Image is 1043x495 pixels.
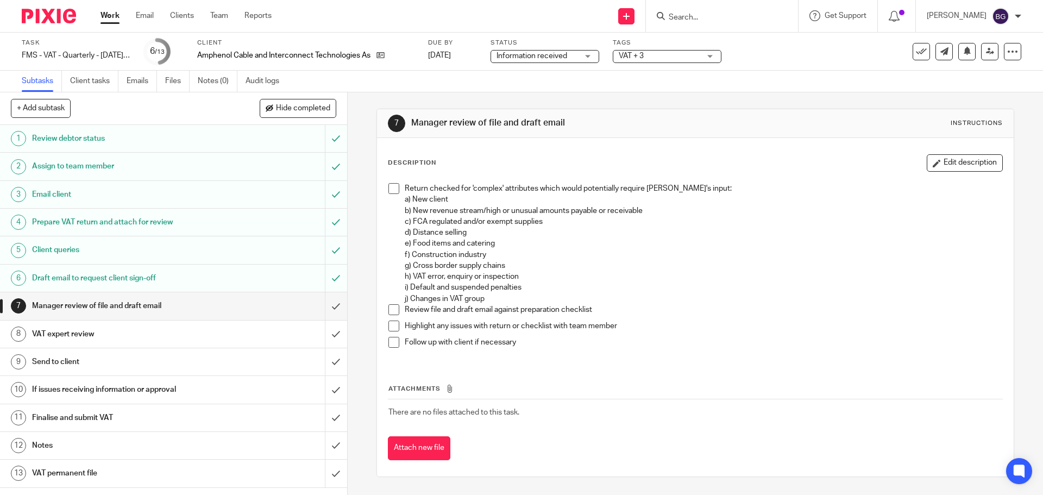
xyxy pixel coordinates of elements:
[22,50,130,61] div: FMS - VAT - Quarterly - May - July, 2025
[613,39,721,47] label: Tags
[210,10,228,21] a: Team
[491,39,599,47] label: Status
[11,327,26,342] div: 8
[32,158,220,174] h1: Assign to team member
[11,438,26,453] div: 12
[22,9,76,23] img: Pixie
[11,187,26,202] div: 3
[951,119,1003,128] div: Instructions
[32,298,220,314] h1: Manager review of file and draft email
[11,159,26,174] div: 2
[11,410,26,425] div: 11
[11,271,26,286] div: 6
[100,10,120,21] a: Work
[276,104,330,113] span: Hide completed
[825,12,866,20] span: Get Support
[668,13,765,23] input: Search
[22,71,62,92] a: Subtasks
[244,10,272,21] a: Reports
[388,115,405,132] div: 7
[411,117,719,129] h1: Manager review of file and draft email
[136,10,154,21] a: Email
[32,465,220,481] h1: VAT permanent file
[197,39,414,47] label: Client
[11,298,26,314] div: 7
[32,381,220,398] h1: If issues receiving information or approval
[22,39,130,47] label: Task
[155,49,165,55] small: /13
[11,215,26,230] div: 4
[70,71,118,92] a: Client tasks
[32,186,220,203] h1: Email client
[32,130,220,147] h1: Review debtor status
[11,243,26,258] div: 5
[405,321,1002,331] p: Highlight any issues with return or checklist with team member
[11,131,26,146] div: 1
[497,52,567,60] span: Information received
[992,8,1009,25] img: svg%3E
[165,71,190,92] a: Files
[927,10,987,21] p: [PERSON_NAME]
[927,154,1003,172] button: Edit description
[32,270,220,286] h1: Draft email to request client sign-off
[170,10,194,21] a: Clients
[405,304,1002,315] p: Review file and draft email against preparation checklist
[11,99,71,117] button: + Add subtask
[150,45,165,58] div: 6
[405,337,1002,348] p: Follow up with client if necessary
[197,50,371,61] p: Amphenol Cable and Interconnect Technologies Asia Pacific Ltd
[260,99,336,117] button: Hide completed
[428,39,477,47] label: Due by
[388,436,450,461] button: Attach new file
[405,293,1002,304] p: j) Changes in VAT group
[127,71,157,92] a: Emails
[32,214,220,230] h1: Prepare VAT return and attach for review
[198,71,237,92] a: Notes (0)
[11,354,26,369] div: 9
[32,242,220,258] h1: Client queries
[405,183,1002,293] p: Return checked for 'complex' attributes which would potentially require [PERSON_NAME]'s input: a)...
[619,52,644,60] span: VAT + 3
[32,354,220,370] h1: Send to client
[22,50,130,61] div: FMS - VAT - Quarterly - [DATE] - [DATE]
[388,409,519,416] span: There are no files attached to this task.
[388,386,441,392] span: Attachments
[32,326,220,342] h1: VAT expert review
[11,466,26,481] div: 13
[32,410,220,426] h1: Finalise and submit VAT
[246,71,287,92] a: Audit logs
[388,159,436,167] p: Description
[11,382,26,397] div: 10
[32,437,220,454] h1: Notes
[428,52,451,59] span: [DATE]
